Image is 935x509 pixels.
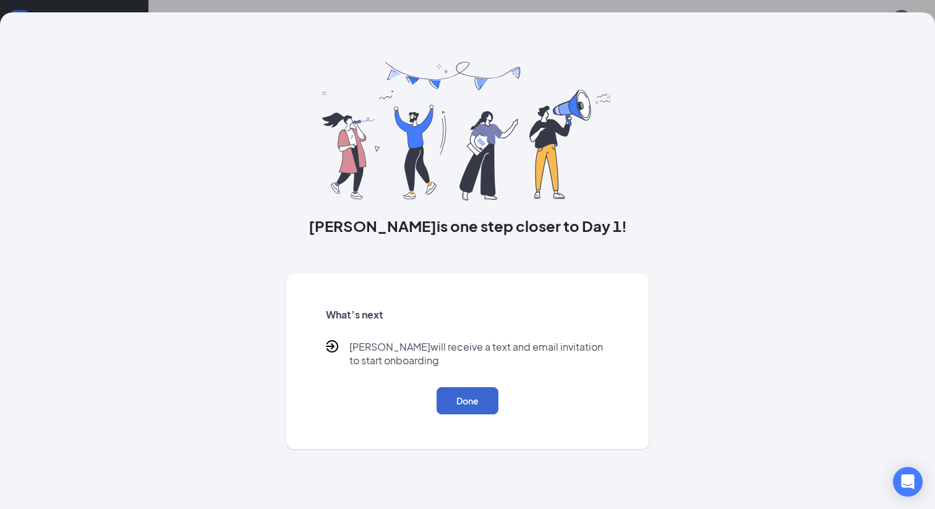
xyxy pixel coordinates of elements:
[322,62,612,200] img: you are all set
[326,308,610,322] h5: What’s next
[349,340,610,367] p: [PERSON_NAME] will receive a text and email invitation to start onboarding
[437,387,498,414] button: Done
[286,215,649,236] h3: [PERSON_NAME] is one step closer to Day 1!
[893,467,923,497] div: Open Intercom Messenger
